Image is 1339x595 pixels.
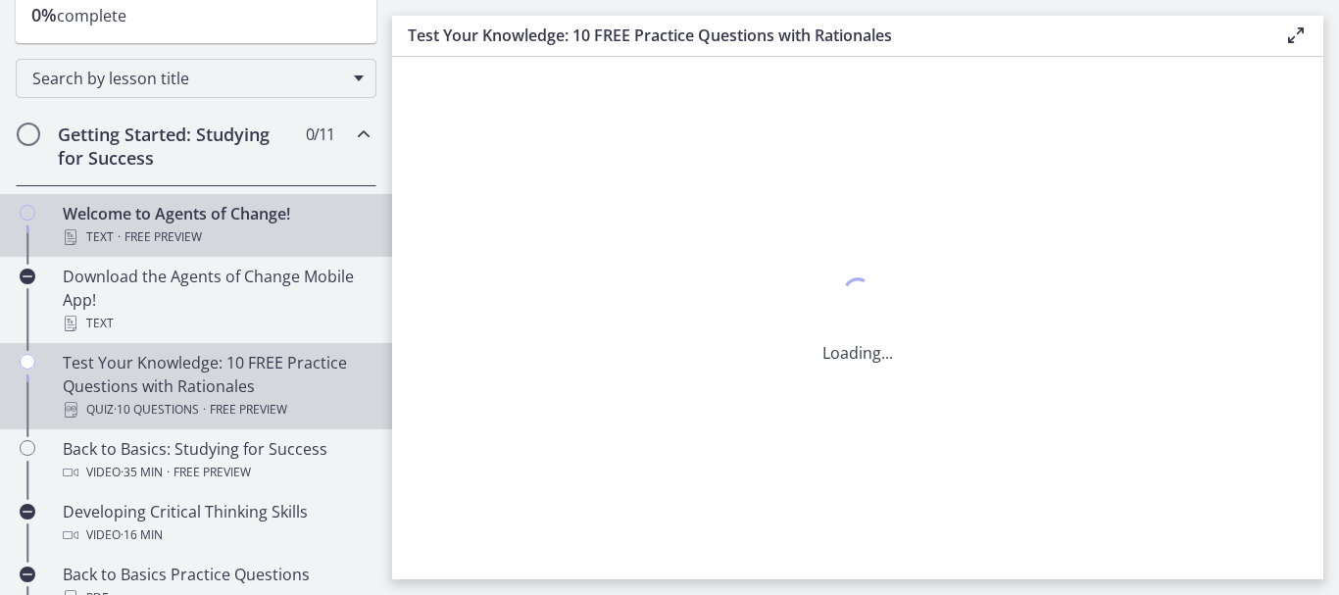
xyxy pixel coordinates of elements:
[63,265,369,335] div: Download the Agents of Change Mobile App!
[121,523,163,547] span: · 16 min
[167,461,170,484] span: ·
[63,500,369,547] div: Developing Critical Thinking Skills
[203,398,206,421] span: ·
[63,312,369,335] div: Text
[408,24,1253,47] h3: Test Your Knowledge: 10 FREE Practice Questions with Rationales
[114,398,199,421] span: · 10 Questions
[822,273,893,318] div: 1
[121,461,163,484] span: · 35 min
[124,225,202,249] span: Free preview
[118,225,121,249] span: ·
[31,3,361,27] p: complete
[58,123,297,170] h2: Getting Started: Studying for Success
[63,351,369,421] div: Test Your Knowledge: 10 FREE Practice Questions with Rationales
[174,461,251,484] span: Free preview
[16,59,376,98] div: Search by lesson title
[306,123,334,146] span: 0 / 11
[32,68,344,89] span: Search by lesson title
[63,225,369,249] div: Text
[31,3,57,26] span: 0%
[63,523,369,547] div: Video
[63,437,369,484] div: Back to Basics: Studying for Success
[822,341,893,365] p: Loading...
[210,398,287,421] span: Free preview
[63,461,369,484] div: Video
[63,398,369,421] div: Quiz
[63,202,369,249] div: Welcome to Agents of Change!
